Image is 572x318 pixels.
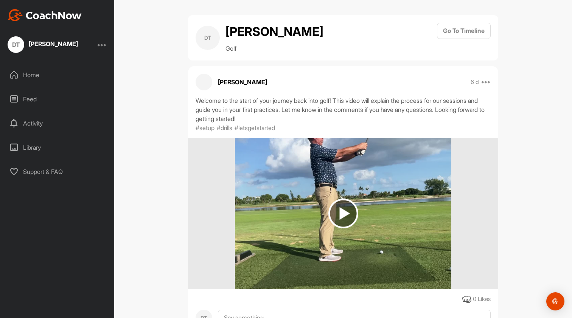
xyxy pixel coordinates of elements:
img: media [235,138,452,289]
p: Golf [225,44,323,53]
p: 6 d [471,78,479,86]
div: Open Intercom Messenger [546,292,564,310]
div: DT [8,36,24,53]
div: DT [196,26,220,50]
div: Feed [4,90,111,109]
a: Go To Timeline [437,23,491,53]
div: 0 Likes [473,295,491,304]
p: [PERSON_NAME] [218,78,267,87]
button: Go To Timeline [437,23,491,39]
div: Activity [4,114,111,133]
div: Support & FAQ [4,162,111,181]
div: Home [4,65,111,84]
div: Library [4,138,111,157]
img: play [328,199,358,228]
div: Welcome to the start of your journey back into golf! This video will explain the process for our ... [196,96,491,123]
img: CoachNow [8,9,82,21]
p: #setup [196,123,214,132]
p: #letsgetstarted [235,123,275,132]
div: [PERSON_NAME] [29,41,78,47]
h2: [PERSON_NAME] [225,23,323,41]
p: #drills [217,123,232,132]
